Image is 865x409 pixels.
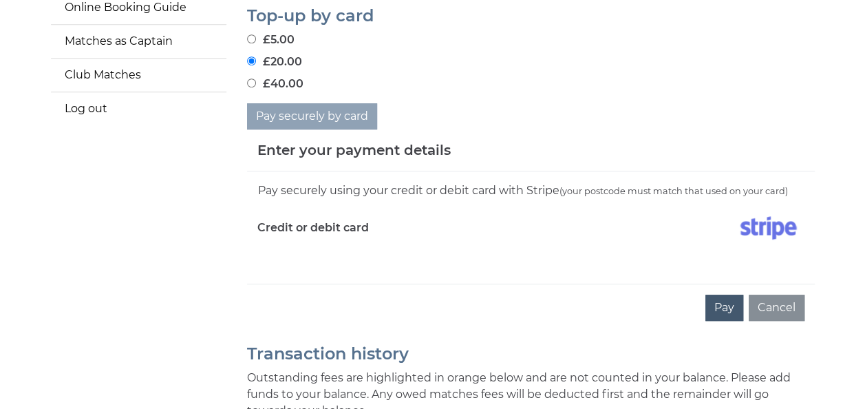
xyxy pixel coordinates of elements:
[257,182,804,200] div: Pay securely using your credit or debit card with Stripe
[247,76,303,92] label: £40.00
[247,103,377,129] button: Pay securely by card
[257,211,369,245] label: Credit or debit card
[51,92,226,125] a: Log out
[749,295,804,321] button: Cancel
[559,186,788,196] small: (your postcode must match that used on your card)
[705,295,743,321] button: Pay
[247,54,302,70] label: £20.00
[257,140,451,160] h5: Enter your payment details
[247,345,815,363] h2: Transaction history
[51,25,226,58] a: Matches as Captain
[51,59,226,92] a: Club Matches
[247,78,256,87] input: £40.00
[247,32,295,48] label: £5.00
[247,34,256,43] input: £5.00
[247,7,815,25] h2: Top-up by card
[247,56,256,65] input: £20.00
[257,251,804,262] iframe: Secure card payment input frame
